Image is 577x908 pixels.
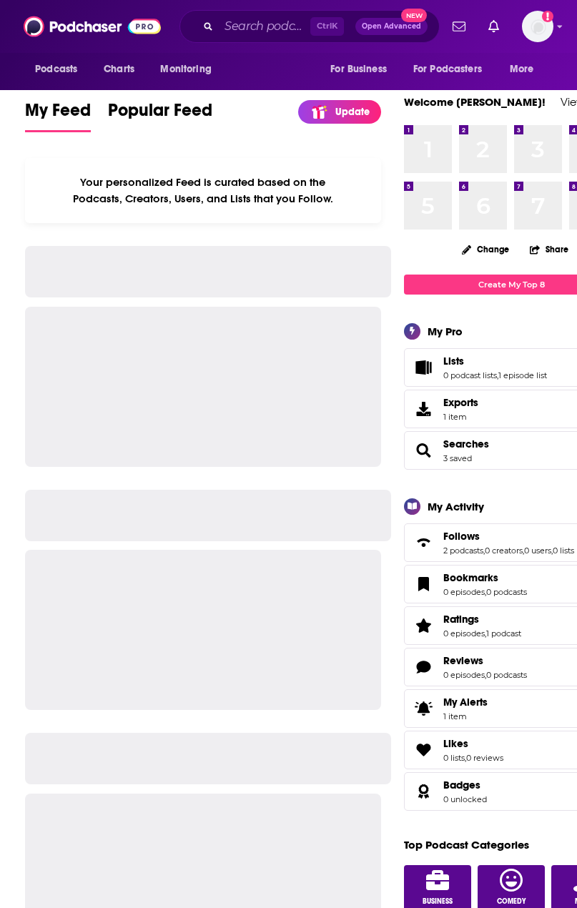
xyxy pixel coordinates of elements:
[443,696,488,709] span: My Alerts
[443,737,468,750] span: Likes
[553,546,574,556] a: 0 lists
[25,56,96,83] button: open menu
[409,781,438,801] a: Badges
[25,158,381,223] div: Your personalized Feed is curated based on the Podcasts, Creators, Users, and Lists that you Follow.
[443,370,497,380] a: 0 podcast lists
[485,587,486,597] span: ,
[522,11,553,42] button: Show profile menu
[443,453,472,463] a: 3 saved
[498,370,547,380] a: 1 episode list
[150,56,230,83] button: open menu
[551,546,553,556] span: ,
[443,753,465,763] a: 0 lists
[404,95,546,109] a: Welcome [PERSON_NAME]!
[443,654,483,667] span: Reviews
[542,11,553,22] svg: Add a profile image
[401,9,427,22] span: New
[522,11,553,42] img: User Profile
[25,99,91,129] span: My Feed
[510,59,534,79] span: More
[443,587,485,597] a: 0 episodes
[310,17,344,36] span: Ctrl K
[428,325,463,338] div: My Pro
[483,14,505,39] a: Show notifications dropdown
[409,740,438,760] a: Likes
[486,587,527,597] a: 0 podcasts
[409,440,438,460] a: Searches
[179,10,440,43] div: Search podcasts, credits, & more...
[443,628,485,638] a: 0 episodes
[523,546,524,556] span: ,
[355,18,428,35] button: Open AdvancedNew
[443,670,485,680] a: 0 episodes
[443,412,478,422] span: 1 item
[409,399,438,419] span: Exports
[443,355,547,367] a: Lists
[466,753,503,763] a: 0 reviews
[409,574,438,594] a: Bookmarks
[428,500,484,513] div: My Activity
[104,59,134,79] span: Charts
[404,838,529,852] a: Top Podcast Categories
[404,56,503,83] button: open menu
[108,99,212,129] span: Popular Feed
[486,670,527,680] a: 0 podcasts
[409,533,438,553] a: Follows
[524,546,551,556] a: 0 users
[219,15,310,38] input: Search podcasts, credits, & more...
[94,56,143,83] a: Charts
[443,737,503,750] a: Likes
[108,99,212,132] a: Popular Feed
[485,628,486,638] span: ,
[465,753,466,763] span: ,
[335,106,370,118] p: Update
[486,628,521,638] a: 1 podcast
[443,711,488,721] span: 1 item
[443,530,480,543] span: Follows
[485,670,486,680] span: ,
[423,897,453,906] span: Business
[443,571,527,584] a: Bookmarks
[497,370,498,380] span: ,
[443,779,487,791] a: Badges
[330,59,387,79] span: For Business
[447,14,471,39] a: Show notifications dropdown
[413,59,482,79] span: For Podcasters
[443,571,498,584] span: Bookmarks
[160,59,211,79] span: Monitoring
[443,530,574,543] a: Follows
[483,546,485,556] span: ,
[409,657,438,677] a: Reviews
[443,654,527,667] a: Reviews
[443,396,478,409] span: Exports
[320,56,405,83] button: open menu
[522,11,553,42] span: Logged in as Ashley_Beenen
[362,23,421,30] span: Open Advanced
[409,616,438,636] a: Ratings
[298,100,381,124] a: Update
[25,99,91,132] a: My Feed
[409,699,438,719] span: My Alerts
[485,546,523,556] a: 0 creators
[443,779,480,791] span: Badges
[529,235,569,263] button: Share
[443,613,479,626] span: Ratings
[443,794,487,804] a: 0 unlocked
[35,59,77,79] span: Podcasts
[443,546,483,556] a: 2 podcasts
[443,355,464,367] span: Lists
[497,897,526,906] span: Comedy
[443,613,521,626] a: Ratings
[500,56,552,83] button: open menu
[443,438,489,450] a: Searches
[409,357,438,377] a: Lists
[24,13,161,40] img: Podchaser - Follow, Share and Rate Podcasts
[453,240,518,258] button: Change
